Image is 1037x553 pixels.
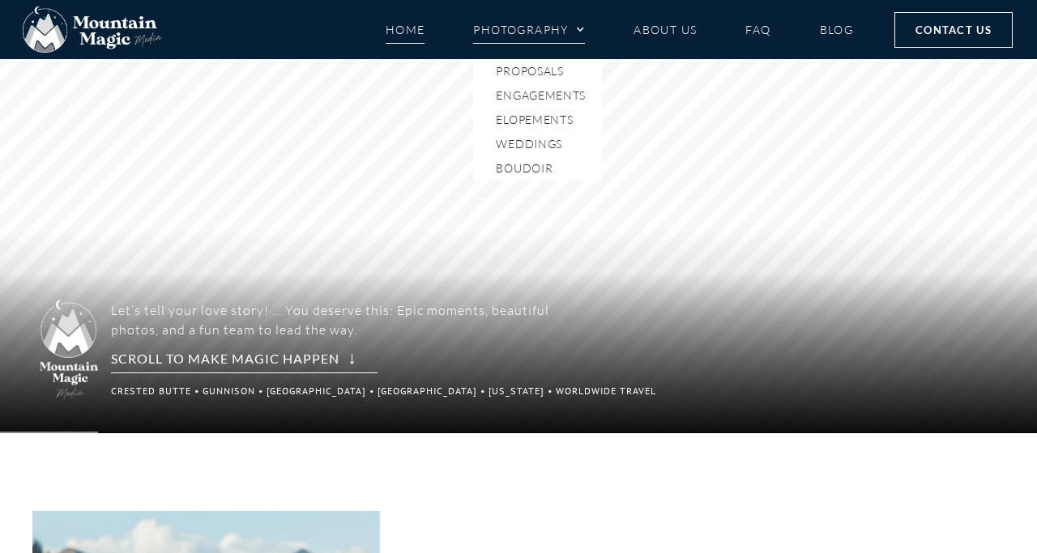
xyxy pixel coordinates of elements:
rs-layer: Scroll to make magic happen [111,348,378,373]
a: Weddings [473,132,602,156]
nav: Menu [386,15,854,44]
a: Photography [473,15,585,44]
a: Engagements [473,83,602,108]
a: About Us [634,15,697,44]
ul: Photography [473,59,602,181]
a: FAQ [745,15,770,44]
a: Boudoir [473,156,602,181]
a: Proposals [473,59,602,83]
img: Mountain Magic Media photography logo Crested Butte Photographer [23,6,162,53]
p: Crested Butte • Gunnison • [GEOGRAPHIC_DATA] • [GEOGRAPHIC_DATA] • [US_STATE] • Worldwide Travel [111,381,553,401]
a: Contact Us [894,12,1013,48]
p: Let’s tell your love story! … You deserve this: Epic moments, beautiful photos, and a fun team to... [111,300,549,339]
a: Home [386,15,425,44]
img: Mountain Magic Media photography logo Crested Butte Photographer [36,297,103,403]
a: Blog [820,15,854,44]
a: Elopements [473,108,602,132]
span: Contact Us [915,21,992,39]
span: ↓ [348,342,356,364]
